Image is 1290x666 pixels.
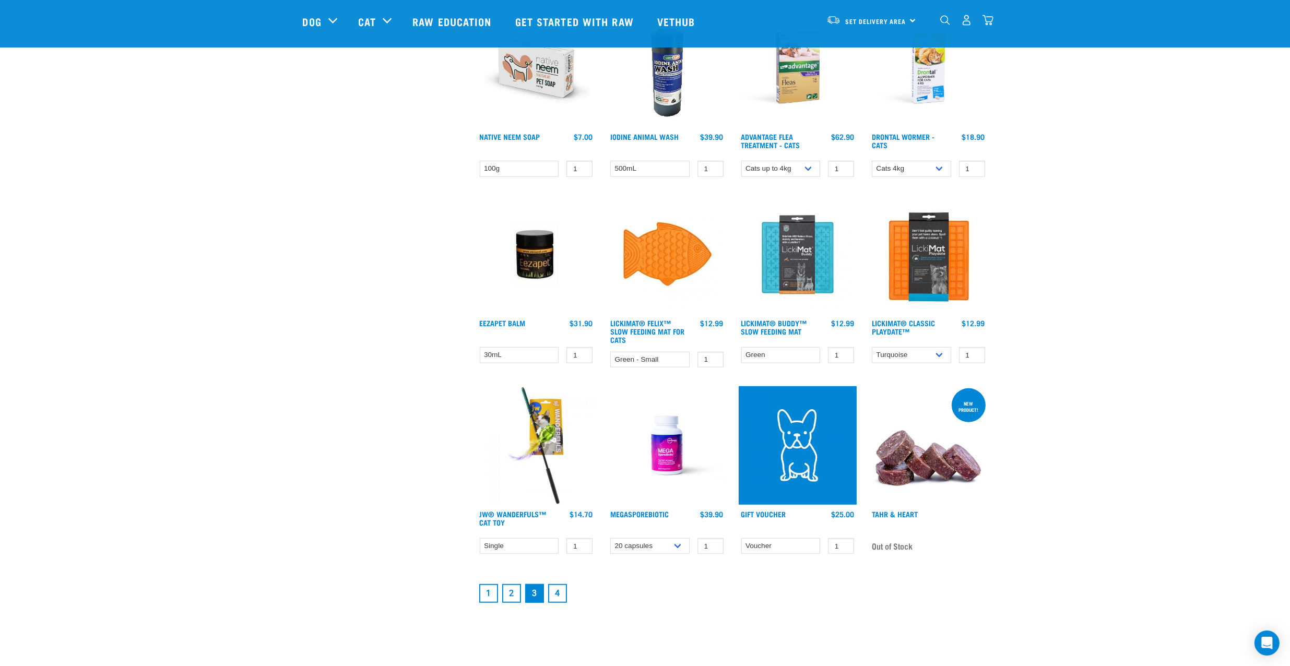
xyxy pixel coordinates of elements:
a: Page 3 [525,584,544,603]
img: RE Product Shoot 2023 Nov8660 [739,9,857,127]
div: $14.70 [570,510,593,518]
img: Buddy Turquoise [739,196,857,314]
div: $12.99 [701,319,724,327]
div: Open Intercom Messenger [1255,631,1280,656]
a: Vethub [647,1,708,42]
input: 1 [566,347,593,363]
div: $39.90 [701,510,724,518]
input: 1 [566,538,593,554]
span: Out of Stock [872,538,913,554]
input: 1 [828,347,854,363]
a: Eezapet Balm [480,321,526,325]
a: LickiMat® Buddy™ Slow Feeding Mat [741,321,807,333]
div: $39.90 [701,133,724,141]
a: Advantage Flea Treatment - Cats [741,135,800,147]
input: 1 [959,161,985,177]
a: Gift Voucher [741,512,786,516]
div: $12.99 [962,319,985,327]
a: Drontal Wormer - Cats [872,135,934,147]
input: 1 [828,161,854,177]
nav: pagination [477,582,988,605]
a: Get started with Raw [505,1,647,42]
a: LickiMat® Classic Playdate™ [872,321,935,333]
img: LM Felix Orange 2 570x570 crop top [608,196,726,314]
input: 1 [959,347,985,363]
img: user.png [961,15,972,26]
input: 1 [828,538,854,554]
div: New product! [952,396,986,418]
a: JW® Wanderfuls™ Cat Toy [480,512,547,524]
img: Raw Essentials Mega Spore Biotic Probiotic For Dogs [608,386,726,505]
input: 1 [566,161,593,177]
a: Dog [303,14,322,29]
input: 1 [697,352,724,368]
span: Set Delivery Area [846,19,906,23]
img: home-icon-1@2x.png [940,15,950,25]
a: Iodine Animal Wash [610,135,679,138]
a: Goto page 2 [502,584,521,603]
a: Cat [358,14,376,29]
div: $18.90 [962,133,985,141]
img: van-moving.png [826,15,841,25]
div: $25.00 [831,510,854,518]
a: Goto page 1 [479,584,498,603]
img: 612e7d16 52a8 49e4 a425 a2801c489499 840f7f5f7174a03fc47a00f29a9c7820 [477,386,596,505]
img: Eezapet Anti Itch Cream [477,196,596,314]
img: RE Product Shoot 2023 Nov8662 [869,9,988,127]
div: $62.90 [831,133,854,141]
a: Native Neem Soap [480,135,540,138]
img: LM Playdate Orange 570x570 crop top [869,196,988,314]
a: Goto page 4 [548,584,567,603]
div: $7.00 [574,133,593,141]
a: Raw Education [402,1,504,42]
img: Iodine wash [608,9,726,127]
div: $12.99 [831,319,854,327]
img: 23 [739,386,857,505]
a: Tahr & Heart [872,512,918,516]
a: LickiMat® Felix™ Slow Feeding Mat For Cats [610,321,684,341]
img: Organic neem pet soap bar 100g green trading [477,9,596,127]
input: 1 [697,538,724,554]
img: home-icon@2x.png [983,15,993,26]
a: MegaSporeBiotic [610,512,669,516]
input: 1 [697,161,724,177]
div: $31.90 [570,319,593,327]
img: 1093 Wallaby Heart Medallions 01 [869,386,988,505]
